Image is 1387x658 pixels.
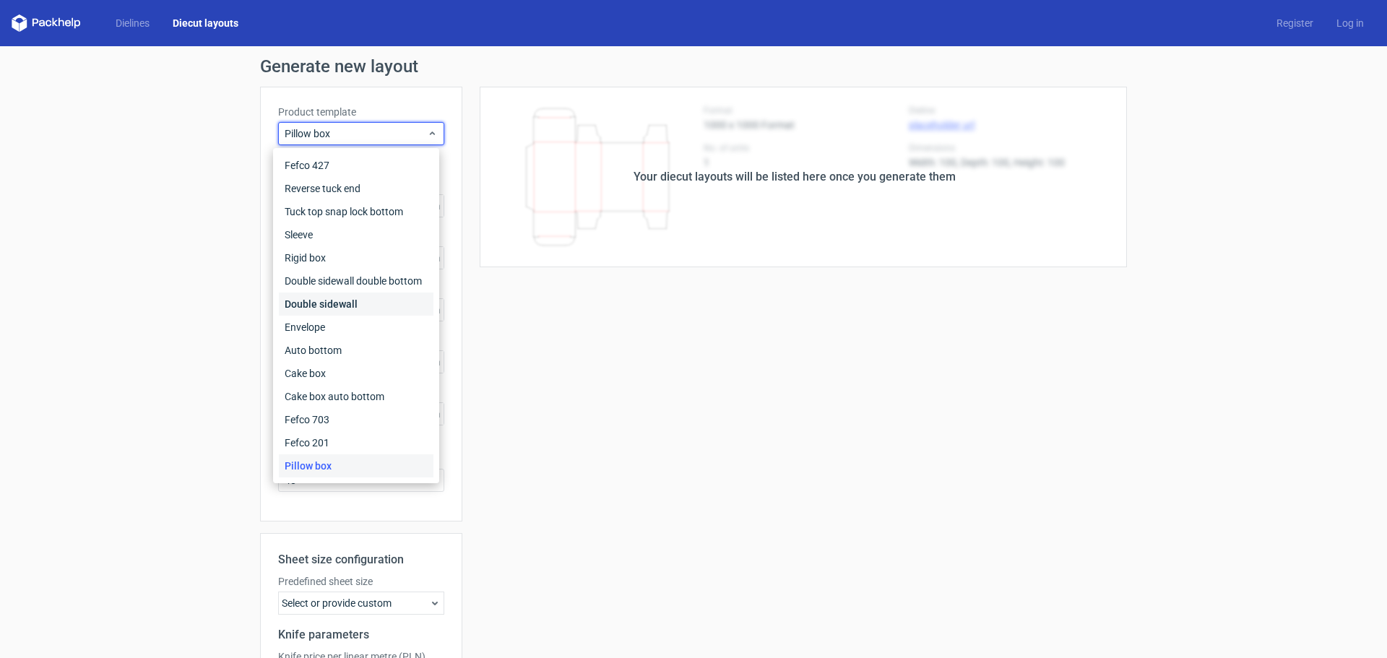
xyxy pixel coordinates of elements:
h2: Knife parameters [278,626,444,644]
div: Sleeve [279,223,433,246]
div: Double sidewall [279,293,433,316]
div: Your diecut layouts will be listed here once you generate them [634,168,956,186]
h1: Generate new layout [260,58,1127,75]
div: Select or provide custom [278,592,444,615]
label: Product template [278,105,444,119]
div: Rigid box [279,246,433,269]
a: Diecut layouts [161,16,250,30]
div: Envelope [279,316,433,339]
div: Double sidewall double bottom [279,269,433,293]
div: Tuck top snap lock bottom [279,200,433,223]
div: Fefco 703 [279,408,433,431]
a: Register [1265,16,1325,30]
div: Reverse tuck end [279,177,433,200]
a: Log in [1325,16,1375,30]
div: Auto bottom [279,339,433,362]
div: Fefco 427 [279,154,433,177]
span: Pillow box [285,126,427,141]
div: Pillow box [279,454,433,477]
label: Predefined sheet size [278,574,444,589]
div: Cake box [279,362,433,385]
div: Cake box auto bottom [279,385,433,408]
div: Fefco 201 [279,431,433,454]
a: Dielines [104,16,161,30]
h2: Sheet size configuration [278,551,444,568]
